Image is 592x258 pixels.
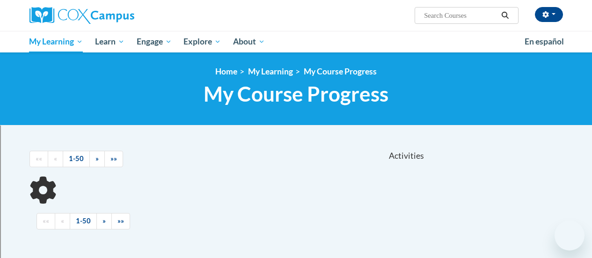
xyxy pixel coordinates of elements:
[555,221,585,251] iframe: Button to launch messaging window
[498,10,512,21] button: Search
[227,31,271,52] a: About
[89,31,131,52] a: Learn
[177,31,227,52] a: Explore
[95,36,124,47] span: Learn
[525,37,564,46] span: En español
[304,66,377,76] a: My Course Progress
[519,32,570,52] a: En español
[233,36,265,47] span: About
[131,31,178,52] a: Engage
[535,7,563,22] button: Account Settings
[29,36,83,47] span: My Learning
[22,31,570,52] div: Main menu
[23,31,89,52] a: My Learning
[215,66,237,76] a: Home
[248,66,293,76] a: My Learning
[183,36,221,47] span: Explore
[137,36,172,47] span: Engage
[29,7,198,24] a: Cox Campus
[204,81,388,106] span: My Course Progress
[423,10,498,21] input: Search Courses
[29,7,134,24] img: Cox Campus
